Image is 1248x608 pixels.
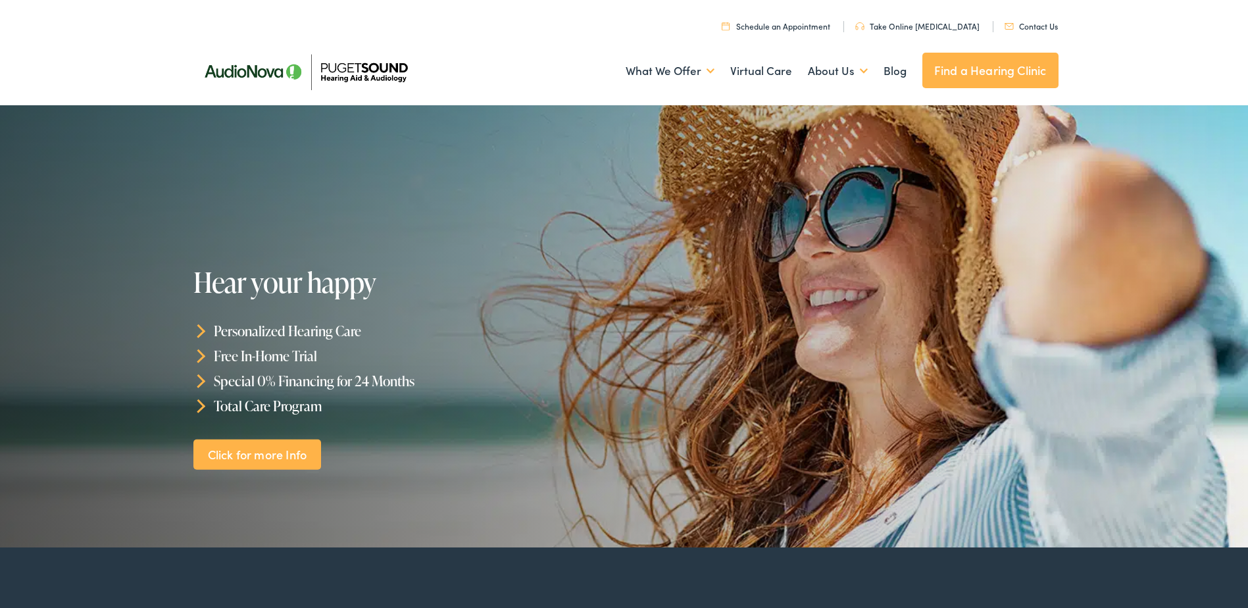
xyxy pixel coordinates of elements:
li: Personalized Hearing Care [193,318,630,343]
a: Take Online [MEDICAL_DATA] [855,20,980,32]
img: utility icon [722,22,730,30]
img: utility icon [1005,23,1014,30]
h1: Hear your happy [193,267,593,297]
li: Total Care Program [193,393,630,418]
img: utility icon [855,22,864,30]
a: Contact Us [1005,20,1058,32]
a: Find a Hearing Clinic [922,53,1059,88]
a: Virtual Care [730,47,792,95]
li: Special 0% Financing for 24 Months [193,368,630,393]
a: What We Offer [626,47,714,95]
a: Click for more Info [193,439,321,470]
a: Blog [884,47,907,95]
li: Free In-Home Trial [193,343,630,368]
a: Schedule an Appointment [722,20,830,32]
a: About Us [808,47,868,95]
